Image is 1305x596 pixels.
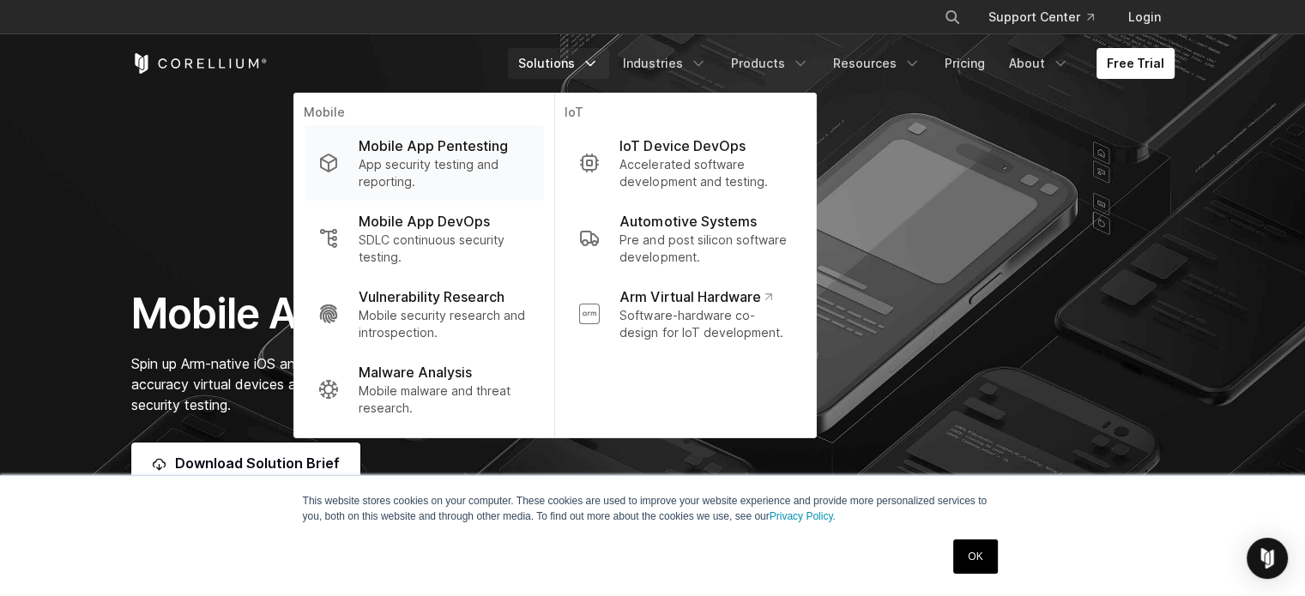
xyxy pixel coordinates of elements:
[508,48,1175,79] div: Navigation Menu
[999,48,1079,79] a: About
[131,442,360,484] a: Download Solution Brief
[823,48,931,79] a: Resources
[359,382,529,417] p: Mobile malware and threat research.
[304,276,543,352] a: Vulnerability Research Mobile security research and introspection.
[934,48,995,79] a: Pricing
[619,307,791,341] p: Software-hardware co-design for IoT development.
[131,53,268,74] a: Corellium Home
[565,201,805,276] a: Automotive Systems Pre and post silicon software development.
[619,232,791,266] p: Pre and post silicon software development.
[721,48,819,79] a: Products
[359,286,504,307] p: Vulnerability Research
[953,539,997,574] a: OK
[619,135,745,156] p: IoT Device DevOps
[613,48,717,79] a: Industries
[565,104,805,125] p: IoT
[1115,2,1175,33] a: Login
[619,211,756,232] p: Automotive Systems
[770,510,836,522] a: Privacy Policy.
[1097,48,1175,79] a: Free Trial
[619,286,771,307] p: Arm Virtual Hardware
[359,156,529,190] p: App security testing and reporting.
[359,232,529,266] p: SDLC continuous security testing.
[359,211,490,232] p: Mobile App DevOps
[303,493,1003,524] p: This website stores cookies on your computer. These cookies are used to improve your website expe...
[359,362,472,382] p: Malware Analysis
[175,453,340,473] span: Download Solution Brief
[923,2,1175,33] div: Navigation Menu
[359,307,529,341] p: Mobile security research and introspection.
[1247,538,1288,579] div: Open Intercom Messenger
[131,355,797,413] span: Spin up Arm-native iOS and Android virtual devices with near-limitless device and OS combinations...
[565,276,805,352] a: Arm Virtual Hardware Software-hardware co-design for IoT development.
[937,2,968,33] button: Search
[508,48,609,79] a: Solutions
[359,135,508,156] p: Mobile App Pentesting
[304,125,543,201] a: Mobile App Pentesting App security testing and reporting.
[304,352,543,427] a: Malware Analysis Mobile malware and threat research.
[131,288,815,340] h1: Mobile App Penetration Testing
[304,201,543,276] a: Mobile App DevOps SDLC continuous security testing.
[619,156,791,190] p: Accelerated software development and testing.
[565,125,805,201] a: IoT Device DevOps Accelerated software development and testing.
[975,2,1108,33] a: Support Center
[304,104,543,125] p: Mobile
